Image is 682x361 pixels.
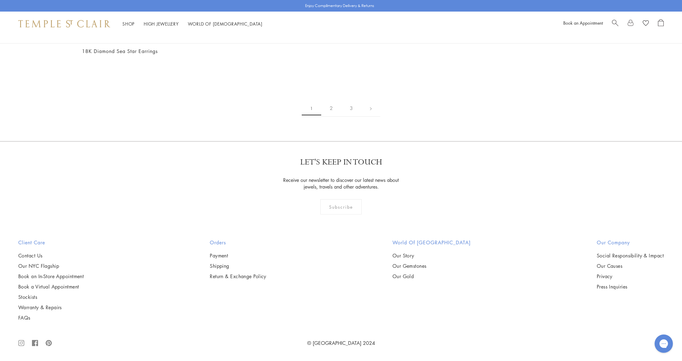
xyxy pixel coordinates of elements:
[658,19,664,28] a: Open Shopping Bag
[18,252,84,259] a: Contact Us
[321,100,341,117] a: 2
[652,332,676,355] iframe: Gorgias live chat messenger
[279,177,403,190] p: Receive our newsletter to discover our latest news about jewels, travels and other adventures.
[597,239,664,246] h2: Our Company
[144,21,179,27] a: High JewelleryHigh Jewellery
[392,273,471,280] a: Our Gold
[300,157,382,168] p: LET'S KEEP IN TOUCH
[305,3,374,9] p: Enjoy Complimentary Delivery & Returns
[18,239,84,246] h2: Client Care
[18,294,84,300] a: Stockists
[210,273,266,280] a: Return & Exchange Policy
[597,283,664,290] a: Press Inquiries
[302,101,321,115] span: 1
[18,304,84,311] a: Warranty & Repairs
[612,19,618,28] a: Search
[188,21,262,27] a: World of [DEMOGRAPHIC_DATA]World of [DEMOGRAPHIC_DATA]
[210,239,266,246] h2: Orders
[210,263,266,269] a: Shipping
[392,239,471,246] h2: World of [GEOGRAPHIC_DATA]
[597,252,664,259] a: Social Responsibility & Impact
[18,20,110,27] img: Temple St. Clair
[18,263,84,269] a: Our NYC Flagship
[563,20,603,26] a: Book an Appointment
[341,100,361,117] a: 3
[320,199,362,214] div: Subscribe
[122,20,262,28] nav: Main navigation
[82,48,158,55] a: 18K Diamond Sea Star Earrings
[307,340,375,346] a: © [GEOGRAPHIC_DATA] 2024
[122,21,135,27] a: ShopShop
[392,252,471,259] a: Our Story
[597,263,664,269] a: Our Causes
[210,252,266,259] a: Payment
[18,314,84,321] a: FAQs
[18,283,84,290] a: Book a Virtual Appointment
[643,19,649,28] a: View Wishlist
[597,273,664,280] a: Privacy
[392,263,471,269] a: Our Gemstones
[361,100,380,117] a: Next page
[18,273,84,280] a: Book an In-Store Appointment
